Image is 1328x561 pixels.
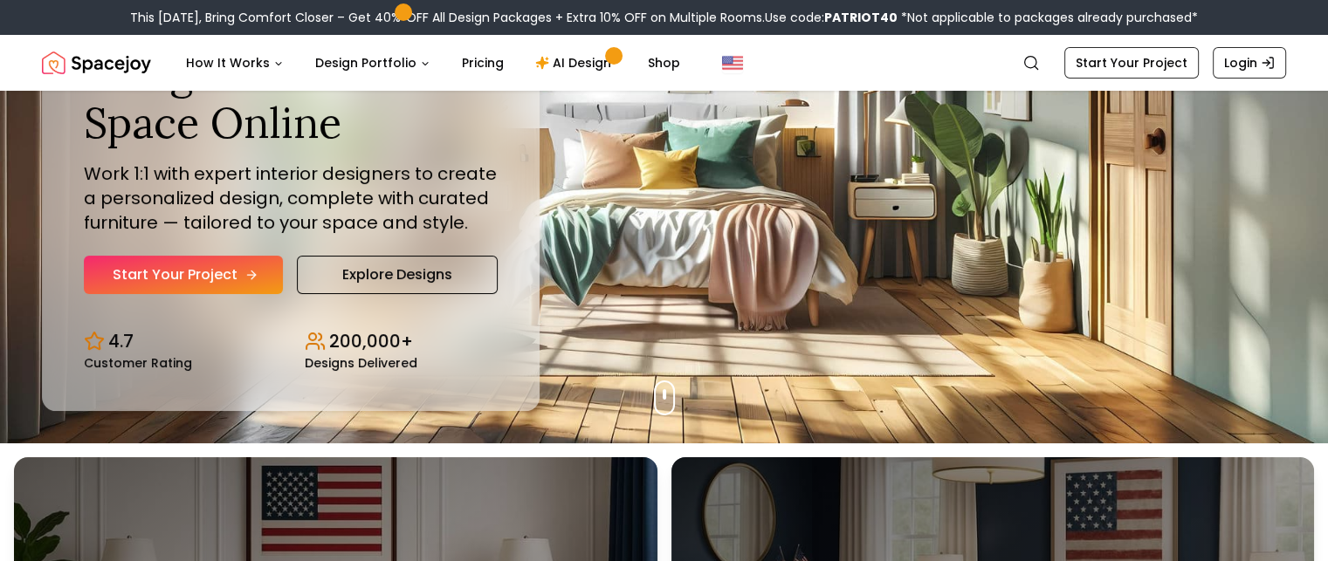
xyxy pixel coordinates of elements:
[42,35,1286,91] nav: Global
[84,256,283,294] a: Start Your Project
[108,329,134,353] p: 4.7
[84,47,498,147] h1: Design Your Dream Space Online
[130,9,1198,26] div: This [DATE], Bring Comfort Closer – Get 40% OFF All Design Packages + Extra 10% OFF on Multiple R...
[634,45,694,80] a: Shop
[84,161,498,235] p: Work 1:1 with expert interior designers to create a personalized design, complete with curated fu...
[1213,47,1286,79] a: Login
[329,329,413,353] p: 200,000+
[42,45,151,80] a: Spacejoy
[521,45,630,80] a: AI Design
[448,45,518,80] a: Pricing
[84,357,192,369] small: Customer Rating
[898,9,1198,26] span: *Not applicable to packages already purchased*
[1064,47,1199,79] a: Start Your Project
[305,357,417,369] small: Designs Delivered
[172,45,298,80] button: How It Works
[301,45,444,80] button: Design Portfolio
[42,45,151,80] img: Spacejoy Logo
[722,52,743,73] img: United States
[824,9,898,26] b: PATRIOT40
[84,315,498,369] div: Design stats
[172,45,694,80] nav: Main
[297,256,498,294] a: Explore Designs
[765,9,898,26] span: Use code:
